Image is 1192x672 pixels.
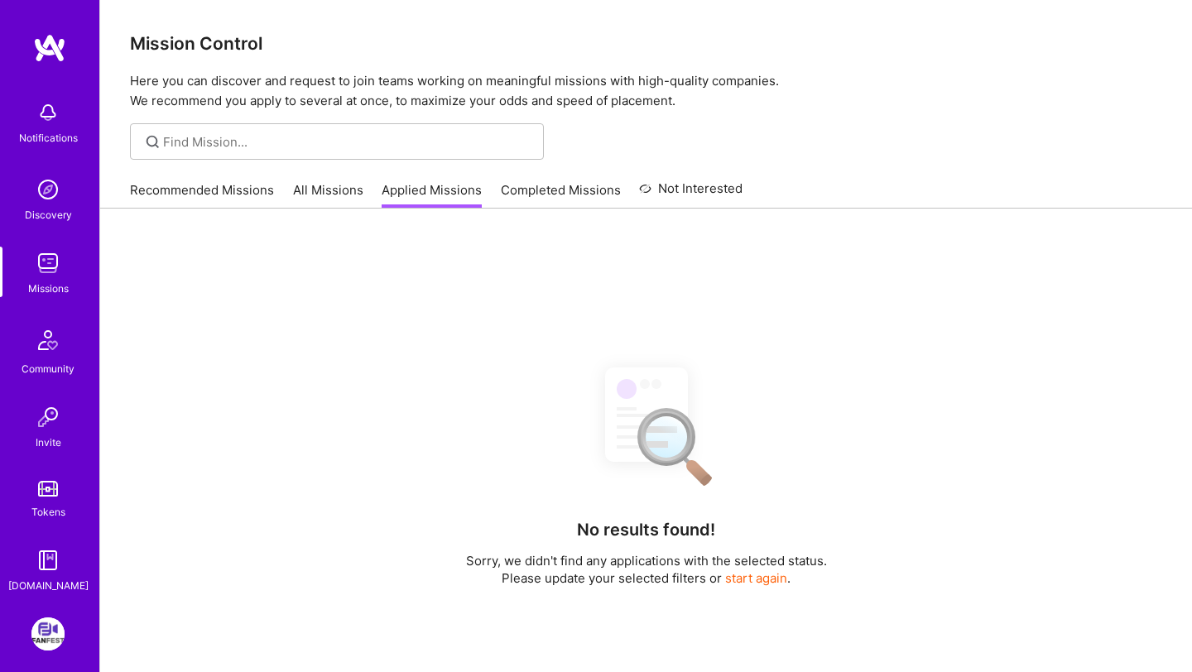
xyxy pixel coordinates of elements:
i: icon SearchGrey [143,132,162,151]
div: Discovery [25,206,72,223]
p: Please update your selected filters or . [466,569,827,587]
a: Completed Missions [501,181,621,209]
img: Invite [31,401,65,434]
img: teamwork [31,247,65,280]
input: Find Mission... [163,133,531,151]
img: Community [28,320,68,360]
div: [DOMAIN_NAME] [8,577,89,594]
div: Missions [28,280,69,297]
img: discovery [31,173,65,206]
p: Here you can discover and request to join teams working on meaningful missions with high-quality ... [130,71,1162,111]
a: Not Interested [639,179,743,209]
a: All Missions [293,181,363,209]
h4: No results found! [577,520,715,540]
p: Sorry, we didn't find any applications with the selected status. [466,552,827,569]
img: logo [33,33,66,63]
img: No Results [576,353,717,497]
div: Notifications [19,129,78,146]
a: Recommended Missions [130,181,274,209]
img: bell [31,96,65,129]
h3: Mission Control [130,33,1162,54]
button: start again [725,569,787,587]
a: FanFest: Media Engagement Platform [27,617,69,650]
a: Applied Missions [382,181,482,209]
div: Invite [36,434,61,451]
div: Tokens [31,503,65,521]
img: tokens [38,481,58,497]
img: FanFest: Media Engagement Platform [31,617,65,650]
img: guide book [31,544,65,577]
div: Community [22,360,74,377]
